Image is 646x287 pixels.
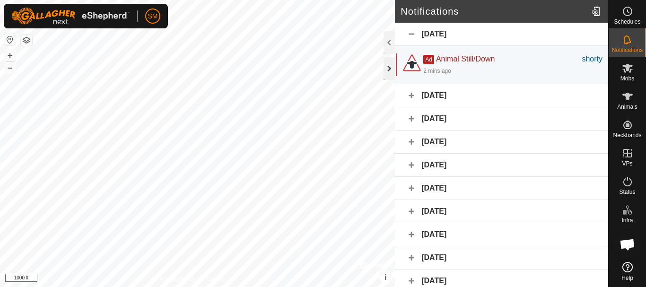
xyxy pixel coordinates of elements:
[395,177,608,200] div: [DATE]
[621,217,633,223] span: Infra
[609,258,646,285] a: Help
[4,50,16,61] button: +
[620,76,634,81] span: Mobs
[148,11,158,21] span: SM
[384,273,386,281] span: i
[395,23,608,46] div: [DATE]
[614,19,640,25] span: Schedules
[423,55,434,64] span: Ad
[4,62,16,73] button: –
[21,35,32,46] button: Map Layers
[613,230,642,259] div: Open chat
[395,246,608,270] div: [DATE]
[622,161,632,166] span: VPs
[436,55,495,63] span: Animal Still/Down
[395,130,608,154] div: [DATE]
[582,53,602,65] div: shorty
[395,200,608,223] div: [DATE]
[621,275,633,281] span: Help
[4,34,16,45] button: Reset Map
[395,107,608,130] div: [DATE]
[160,275,196,283] a: Privacy Policy
[619,189,635,195] span: Status
[395,84,608,107] div: [DATE]
[395,223,608,246] div: [DATE]
[617,104,637,110] span: Animals
[423,67,451,75] div: 2 mins ago
[380,272,391,283] button: i
[401,6,588,17] h2: Notifications
[207,275,235,283] a: Contact Us
[612,47,643,53] span: Notifications
[613,132,641,138] span: Neckbands
[395,154,608,177] div: [DATE]
[11,8,130,25] img: Gallagher Logo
